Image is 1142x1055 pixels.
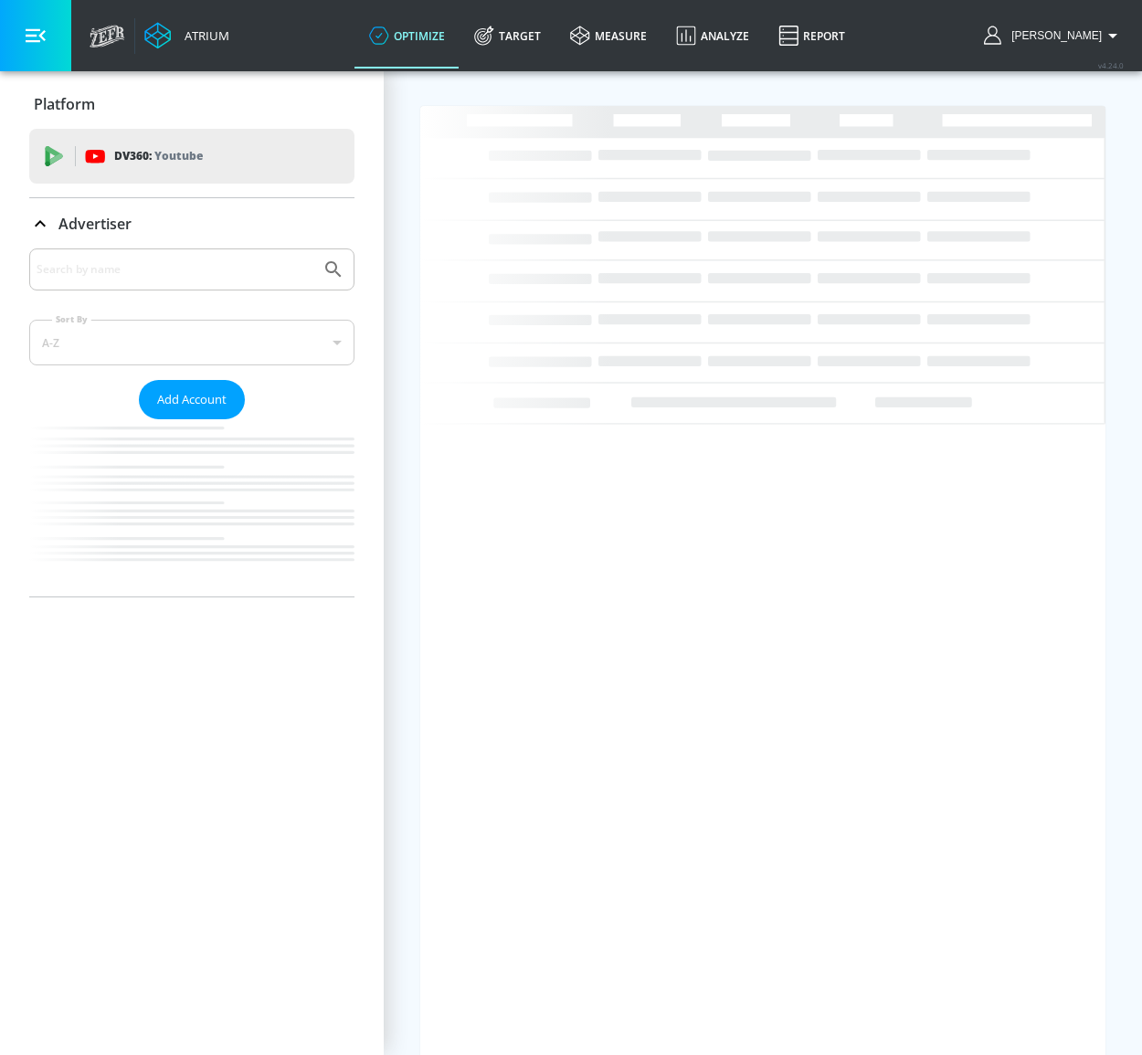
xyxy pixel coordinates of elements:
a: measure [555,3,661,69]
label: Sort By [52,313,91,325]
a: optimize [354,3,460,69]
a: Target [460,3,555,69]
input: Search by name [37,258,313,281]
div: Platform [29,79,354,130]
nav: list of Advertiser [29,419,354,596]
a: Report [764,3,860,69]
div: DV360: Youtube [29,129,354,184]
button: [PERSON_NAME] [984,25,1124,47]
div: Advertiser [29,198,354,249]
p: DV360: [114,146,203,166]
div: Advertiser [29,248,354,596]
p: Platform [34,94,95,114]
div: Atrium [177,27,229,44]
a: Analyze [661,3,764,69]
p: Advertiser [58,214,132,234]
span: login as: justin.nim@zefr.com [1004,29,1102,42]
div: A-Z [29,320,354,365]
p: Youtube [154,146,203,165]
a: Atrium [144,22,229,49]
button: Add Account [139,380,245,419]
span: Add Account [157,389,227,410]
span: v 4.24.0 [1098,60,1124,70]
